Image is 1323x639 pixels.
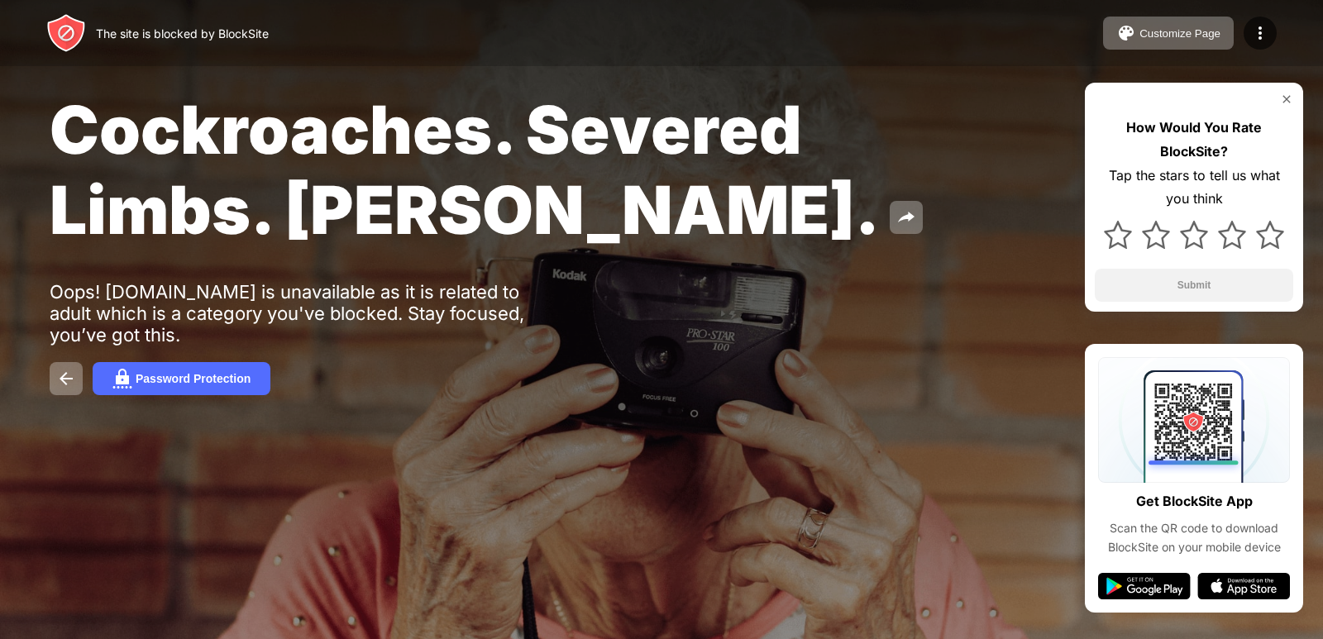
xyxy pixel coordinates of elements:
iframe: Banner [50,431,441,619]
div: Tap the stars to tell us what you think [1095,164,1293,212]
img: pallet.svg [1116,23,1136,43]
div: Oops! [DOMAIN_NAME] is unavailable as it is related to adult which is a category you've blocked. ... [50,281,561,346]
div: Password Protection [136,372,251,385]
img: menu-icon.svg [1250,23,1270,43]
img: password.svg [112,369,132,389]
div: Scan the QR code to download BlockSite on your mobile device [1098,519,1290,556]
img: star.svg [1180,221,1208,249]
img: header-logo.svg [46,13,86,53]
div: Customize Page [1139,27,1220,40]
img: share.svg [896,207,916,227]
div: The site is blocked by BlockSite [96,26,269,41]
img: star.svg [1104,221,1132,249]
img: star.svg [1256,221,1284,249]
div: How Would You Rate BlockSite? [1095,116,1293,164]
button: Password Protection [93,362,270,395]
span: Cockroaches. Severed Limbs. [PERSON_NAME]. [50,89,880,250]
button: Customize Page [1103,17,1234,50]
img: app-store.svg [1197,573,1290,599]
div: Get BlockSite App [1136,489,1253,513]
img: back.svg [56,369,76,389]
img: star.svg [1142,221,1170,249]
img: google-play.svg [1098,573,1191,599]
button: Submit [1095,269,1293,302]
img: rate-us-close.svg [1280,93,1293,106]
img: star.svg [1218,221,1246,249]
